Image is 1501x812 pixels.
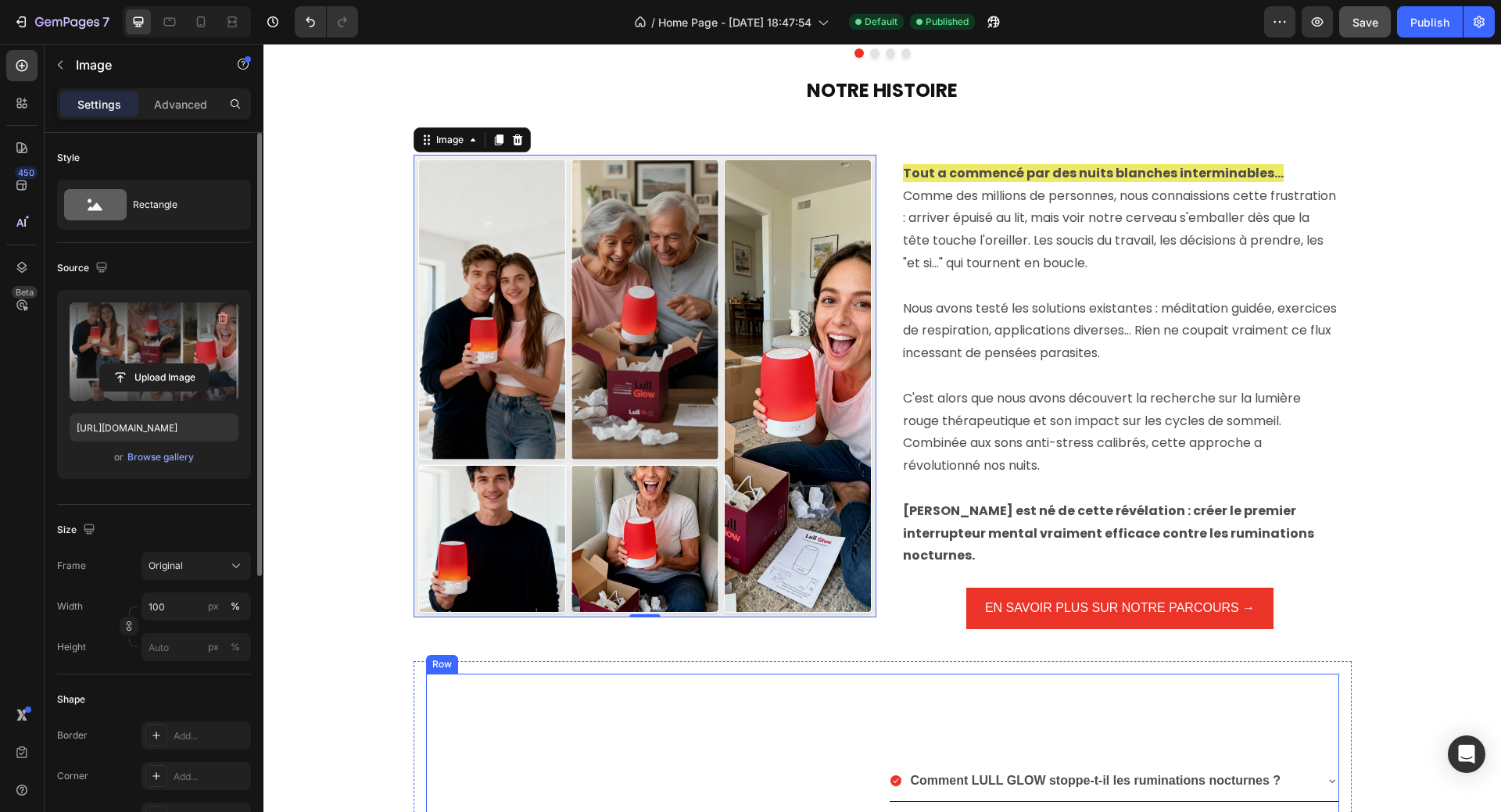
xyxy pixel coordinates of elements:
[703,544,1010,585] button: <p>En savoir plus sur notre parcours →</p>
[57,151,80,165] div: Style
[70,413,238,442] input: https://example.com/image.jpg
[204,638,223,656] button: %
[127,450,194,464] div: Browse gallery
[99,363,209,392] button: Upload Image
[57,520,99,541] div: Size
[133,187,228,223] div: Rectangle
[57,559,86,573] label: Frame
[1352,16,1378,29] span: Save
[149,559,183,573] span: Original
[208,599,219,613] div: px
[195,92,239,102] div: Mots-clés
[174,770,247,784] div: Add...
[41,41,177,53] div: Domaine: [DOMAIN_NAME]
[166,613,192,628] div: Row
[81,92,120,102] div: Domaine
[639,141,1074,231] p: Comme des millions de personnes, nous connaissions cette frustration : arriver épuisé au lit, mai...
[25,41,38,53] img: website_grey.svg
[6,6,116,38] button: 7
[658,14,811,30] span: Home Page - [DATE] 18:47:54
[142,552,251,580] button: Original
[12,286,38,299] div: Beta
[25,25,38,38] img: logo_orange.svg
[15,166,38,179] div: 450
[76,55,209,74] p: Image
[57,769,88,783] div: Corner
[57,728,88,742] div: Border
[204,597,223,616] button: %
[208,640,219,654] div: px
[226,638,245,656] button: px
[226,597,245,616] button: px
[114,448,124,467] span: or
[647,730,1018,743] strong: Comment LULL GLOW stoppe-t-il les ruminations nocturnes ?
[142,633,251,661] input: px%
[926,15,969,29] span: Published
[44,25,77,38] div: v 4.0.25
[295,6,358,38] div: Undo/Redo
[651,14,655,30] span: /
[57,640,86,654] label: Height
[639,120,1020,138] strong: Tout a commencé par des nuits blanches interminables...
[142,592,251,621] input: px%
[1397,6,1463,38] button: Publish
[263,44,1501,812] iframe: Design area
[177,91,190,103] img: tab_keywords_by_traffic_grey.svg
[102,13,109,31] p: 7
[77,96,121,113] p: Settings
[57,599,83,613] label: Width
[639,458,1051,521] strong: [PERSON_NAME] est né de cette révélation : créer le premier interrupteur mental vraiment efficace...
[1410,14,1449,30] div: Publish
[154,96,207,113] p: Advanced
[57,692,85,706] div: Shape
[722,553,991,576] p: En savoir plus sur notre parcours →
[174,729,247,743] div: Add...
[1448,735,1485,773] div: Open Intercom Messenger
[639,344,1074,434] p: C'est alors que nous avons découvert la recherche sur la lumière rouge thérapeutique et son impac...
[865,15,897,29] span: Default
[639,254,1074,321] p: Nous avons testé les solutions existantes : méditation guidée, exercices de respiration, applicat...
[127,449,195,465] button: Browse gallery
[1339,6,1391,38] button: Save
[231,640,240,654] div: %
[231,599,240,613] div: %
[63,91,76,103] img: tab_domain_overview_orange.svg
[57,258,111,279] div: Source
